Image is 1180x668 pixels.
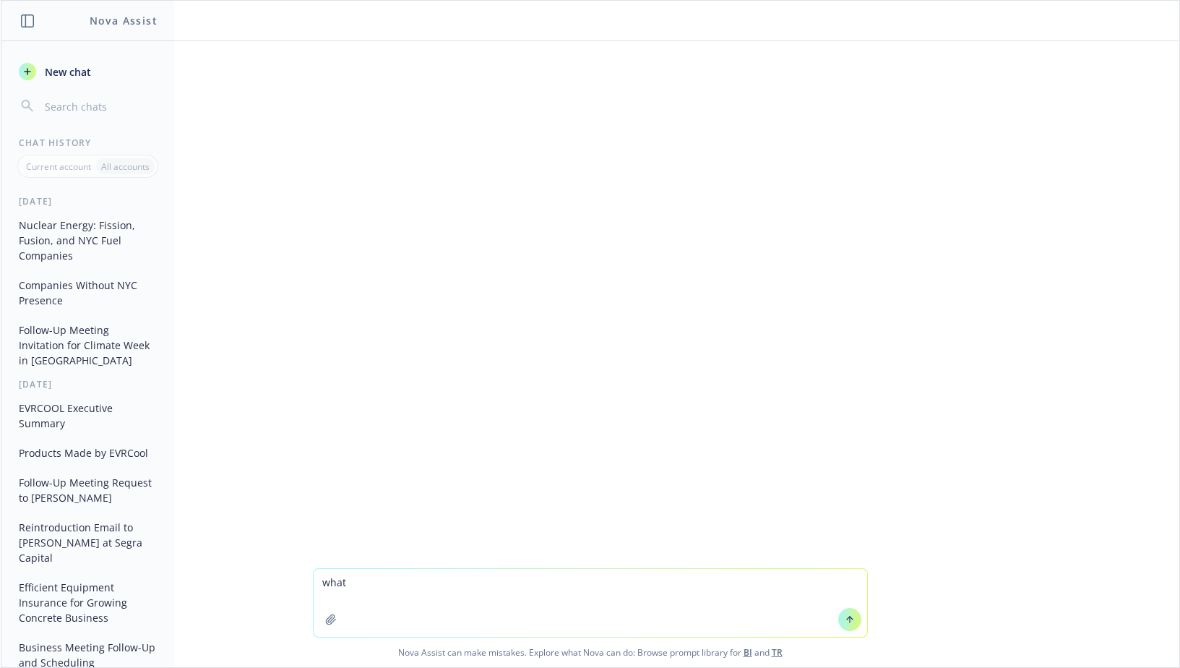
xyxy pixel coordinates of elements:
[13,396,163,435] button: EVRCOOL Executive Summary
[90,13,158,28] h1: Nova Assist
[13,575,163,630] button: Efficient Equipment Insurance for Growing Concrete Business
[1,378,174,390] div: [DATE]
[744,646,752,659] a: BI
[101,160,150,173] p: All accounts
[1,195,174,207] div: [DATE]
[26,160,91,173] p: Current account
[314,569,867,637] textarea: what
[1,137,174,149] div: Chat History
[13,59,163,85] button: New chat
[13,441,163,465] button: Products Made by EVRCool
[772,646,783,659] a: TR
[42,64,91,80] span: New chat
[13,273,163,312] button: Companies Without NYC Presence
[13,515,163,570] button: Reintroduction Email to [PERSON_NAME] at Segra Capital
[13,213,163,267] button: Nuclear Energy: Fission, Fusion, and NYC Fuel Companies
[13,471,163,510] button: Follow-Up Meeting Request to [PERSON_NAME]
[13,318,163,372] button: Follow-Up Meeting Invitation for Climate Week in [GEOGRAPHIC_DATA]
[42,96,157,116] input: Search chats
[7,638,1173,667] span: Nova Assist can make mistakes. Explore what Nova can do: Browse prompt library for and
